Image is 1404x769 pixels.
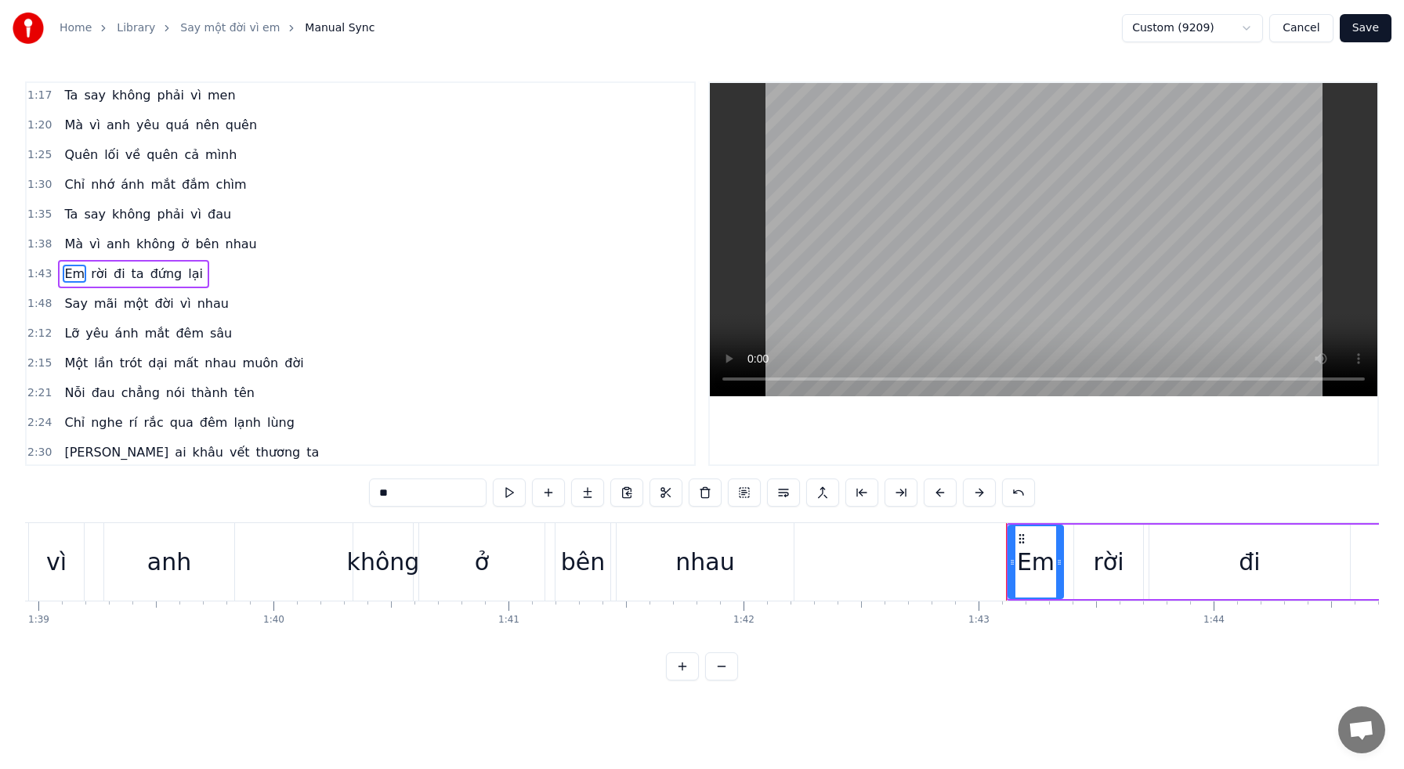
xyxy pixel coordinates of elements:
span: nhau [224,235,259,253]
span: 2:12 [27,326,52,341]
a: Say một đời vì em [180,20,280,36]
span: 1:38 [27,236,52,252]
div: rời [1093,544,1124,579]
span: không [110,205,153,223]
span: ánh [114,324,140,342]
button: Save [1340,14,1391,42]
span: quên [145,146,179,164]
div: anh [147,544,191,579]
span: vì [189,205,203,223]
span: phải [156,86,186,104]
span: về [124,146,142,164]
span: qua [168,413,195,431]
span: vì [88,116,102,134]
span: 2:21 [27,385,52,401]
span: say [82,86,107,104]
span: nhau [196,294,230,312]
span: chìm [215,175,248,193]
span: 1:43 [27,266,52,282]
span: 1:17 [27,88,52,103]
span: Ta [63,205,79,223]
span: dại [147,354,168,372]
span: Quên [63,146,100,164]
span: ánh [119,175,146,193]
span: lùng [266,413,296,431]
span: Ta [63,86,79,104]
div: bên [561,544,606,579]
div: 1:42 [733,614,754,626]
span: Em [63,265,86,283]
div: vì [46,544,67,579]
span: thành [190,384,230,402]
span: đời [153,294,175,312]
span: nói [165,384,186,402]
span: vết [228,443,251,461]
span: không [110,86,153,104]
span: quên [224,116,259,134]
div: không [347,544,420,579]
span: Chỉ [63,413,86,431]
span: đêm [198,413,230,431]
div: 1:43 [968,614,990,626]
span: đau [90,384,117,402]
span: Mà [63,235,85,253]
span: 1:35 [27,207,52,222]
span: vì [189,86,203,104]
span: thương [255,443,302,461]
span: 1:30 [27,177,52,193]
span: mắt [143,324,172,342]
span: nên [194,116,221,134]
span: [PERSON_NAME] [63,443,170,461]
span: men [206,86,237,104]
span: chẳng [120,384,161,402]
span: trót [118,354,144,372]
span: 1:48 [27,296,52,312]
span: 1:25 [27,147,52,163]
span: nhau [203,354,237,372]
span: bên [194,235,220,253]
a: Library [117,20,155,36]
span: mắt [149,175,177,193]
button: Cancel [1269,14,1333,42]
span: quá [165,116,191,134]
span: khâu [191,443,225,461]
span: ta [130,265,146,283]
span: ta [305,443,320,461]
span: rí [128,413,139,431]
div: 1:40 [263,614,284,626]
span: say [82,205,107,223]
span: ai [173,443,187,461]
span: Một [63,354,89,372]
span: lần [92,354,114,372]
span: không [135,235,177,253]
span: yêu [84,324,110,342]
span: 2:24 [27,415,52,431]
img: youka [13,13,44,44]
span: lối [103,146,121,164]
span: tên [233,384,256,402]
span: yêu [135,116,161,134]
span: lại [186,265,204,283]
span: đắm [180,175,212,193]
span: nghe [89,413,124,431]
div: ở [475,544,489,579]
a: Home [60,20,92,36]
span: vì [179,294,193,312]
span: đau [206,205,233,223]
span: một [122,294,150,312]
nav: breadcrumb [60,20,375,36]
span: Mà [63,116,85,134]
span: cả [183,146,201,164]
span: đời [283,354,305,372]
span: đêm [174,324,205,342]
div: nhau [675,544,734,579]
div: Em [1017,544,1055,579]
span: ở [180,235,191,253]
span: 2:15 [27,356,52,371]
span: 1:20 [27,117,52,133]
span: đi [112,265,127,283]
span: sâu [208,324,233,342]
span: phải [156,205,186,223]
span: Chỉ [63,175,86,193]
div: Open chat [1338,706,1385,753]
